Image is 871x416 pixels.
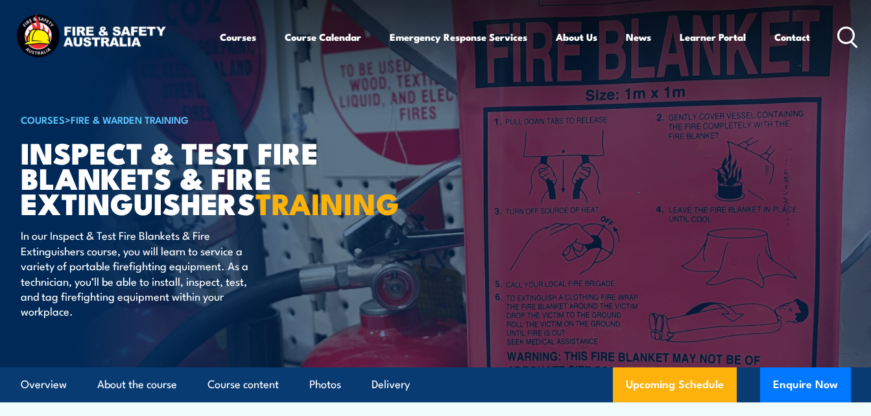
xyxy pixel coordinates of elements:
a: Course content [208,367,279,402]
strong: TRAINING [256,180,400,225]
a: Emergency Response Services [390,21,527,52]
a: About Us [556,21,597,52]
h1: Inspect & Test Fire Blankets & Fire Extinguishers [21,139,341,215]
button: Enquire Now [760,367,851,402]
a: About the course [97,367,177,402]
a: Overview [21,367,67,402]
a: COURSES [21,112,65,126]
a: Photos [309,367,341,402]
a: Fire & Warden Training [71,112,189,126]
a: Upcoming Schedule [613,367,737,402]
p: In our Inspect & Test Fire Blankets & Fire Extinguishers course, you will learn to service a vari... [21,227,257,318]
a: News [626,21,651,52]
a: Learner Portal [680,21,746,52]
h6: > [21,111,341,127]
a: Courses [220,21,256,52]
a: Course Calendar [285,21,361,52]
a: Contact [774,21,810,52]
a: Delivery [372,367,410,402]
